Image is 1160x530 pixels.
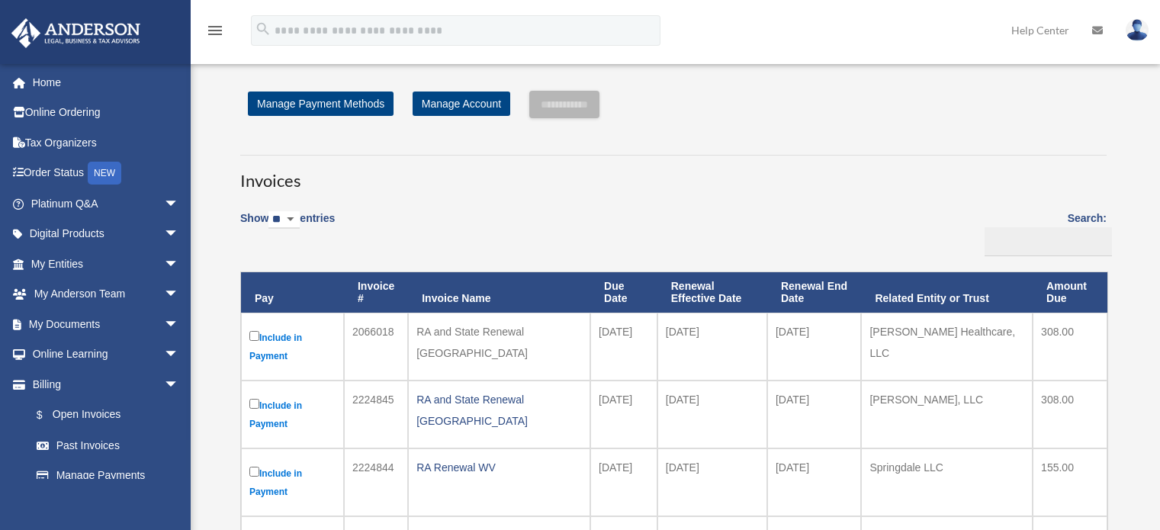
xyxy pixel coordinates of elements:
[657,313,767,381] td: [DATE]
[344,381,408,448] td: 2224845
[1033,381,1107,448] td: 308.00
[408,272,590,313] th: Invoice Name: activate to sort column ascending
[590,448,657,516] td: [DATE]
[1033,272,1107,313] th: Amount Due: activate to sort column ascending
[11,98,202,128] a: Online Ordering
[11,219,202,249] a: Digital Productsarrow_drop_down
[344,272,408,313] th: Invoice #: activate to sort column ascending
[1126,19,1149,41] img: User Pic
[767,381,862,448] td: [DATE]
[255,21,272,37] i: search
[11,249,202,279] a: My Entitiesarrow_drop_down
[249,464,336,501] label: Include in Payment
[11,67,202,98] a: Home
[249,399,259,409] input: Include in Payment
[206,21,224,40] i: menu
[344,313,408,381] td: 2066018
[767,313,862,381] td: [DATE]
[249,328,336,365] label: Include in Payment
[241,272,344,313] th: Pay: activate to sort column descending
[11,279,202,310] a: My Anderson Teamarrow_drop_down
[11,309,202,339] a: My Documentsarrow_drop_down
[249,467,259,477] input: Include in Payment
[164,369,194,400] span: arrow_drop_down
[164,188,194,220] span: arrow_drop_down
[45,406,53,425] span: $
[206,27,224,40] a: menu
[164,249,194,280] span: arrow_drop_down
[21,430,194,461] a: Past Invoices
[985,227,1112,256] input: Search:
[21,400,187,431] a: $Open Invoices
[416,321,582,364] div: RA and State Renewal [GEOGRAPHIC_DATA]
[11,188,202,219] a: Platinum Q&Aarrow_drop_down
[249,396,336,433] label: Include in Payment
[240,209,335,244] label: Show entries
[164,219,194,250] span: arrow_drop_down
[11,369,194,400] a: Billingarrow_drop_down
[164,339,194,371] span: arrow_drop_down
[861,272,1033,313] th: Related Entity or Trust: activate to sort column ascending
[11,127,202,158] a: Tax Organizers
[21,461,194,491] a: Manage Payments
[248,92,394,116] a: Manage Payment Methods
[767,448,862,516] td: [DATE]
[413,92,510,116] a: Manage Account
[657,272,767,313] th: Renewal Effective Date: activate to sort column ascending
[7,18,145,48] img: Anderson Advisors Platinum Portal
[590,381,657,448] td: [DATE]
[344,448,408,516] td: 2224844
[416,457,582,478] div: RA Renewal WV
[416,389,582,432] div: RA and State Renewal [GEOGRAPHIC_DATA]
[1033,448,1107,516] td: 155.00
[164,279,194,310] span: arrow_drop_down
[861,381,1033,448] td: [PERSON_NAME], LLC
[979,209,1107,256] label: Search:
[767,272,862,313] th: Renewal End Date: activate to sort column ascending
[1033,313,1107,381] td: 308.00
[11,158,202,189] a: Order StatusNEW
[657,381,767,448] td: [DATE]
[861,313,1033,381] td: [PERSON_NAME] Healthcare, LLC
[88,162,121,185] div: NEW
[590,313,657,381] td: [DATE]
[861,448,1033,516] td: Springdale LLC
[249,331,259,341] input: Include in Payment
[240,155,1107,193] h3: Invoices
[590,272,657,313] th: Due Date: activate to sort column ascending
[11,339,202,370] a: Online Learningarrow_drop_down
[164,309,194,340] span: arrow_drop_down
[268,211,300,229] select: Showentries
[657,448,767,516] td: [DATE]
